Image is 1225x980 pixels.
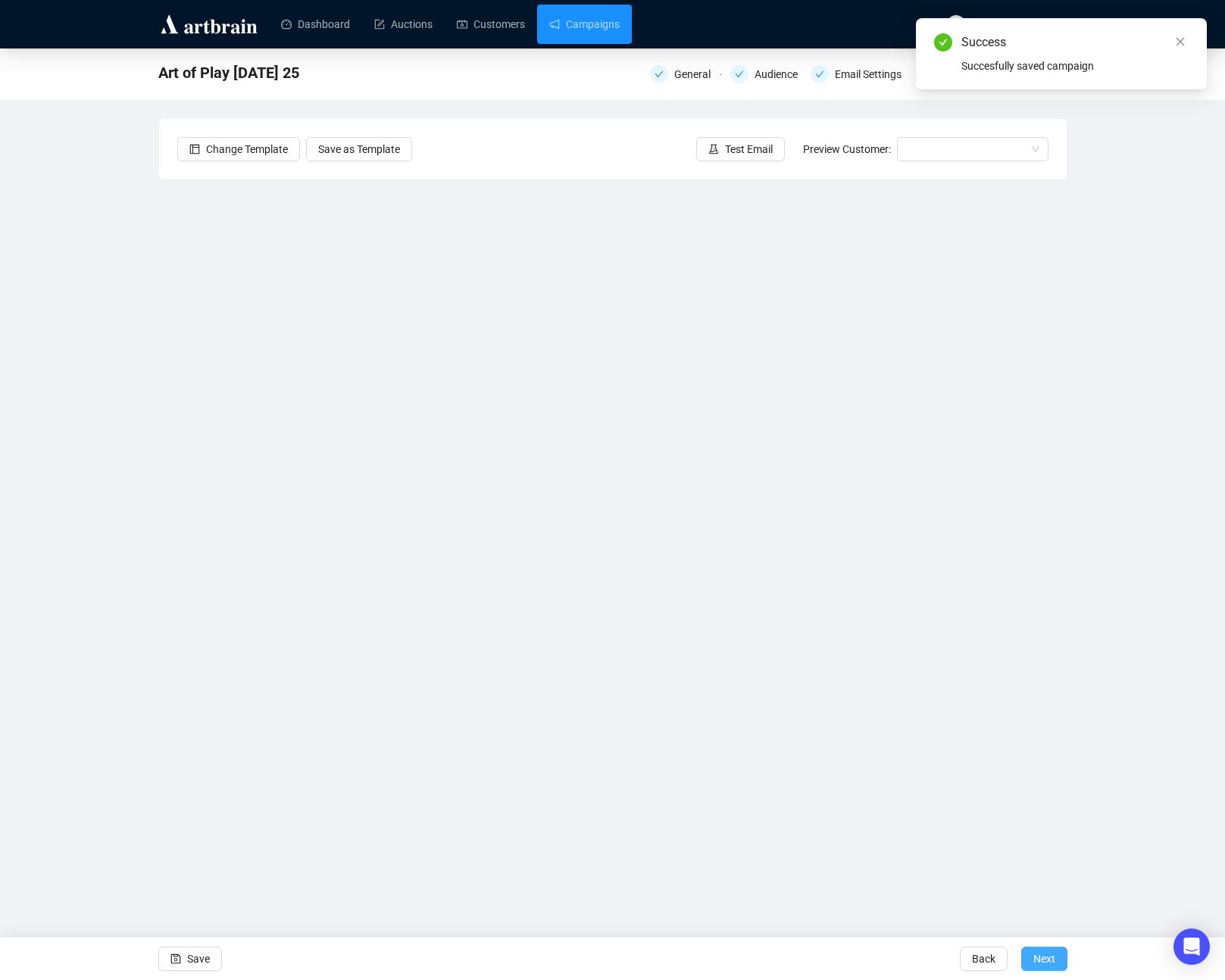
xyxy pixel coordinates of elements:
a: Auctions [374,5,433,44]
span: Save as Template [318,141,400,158]
img: logo [158,12,260,36]
span: Test Email [725,141,773,158]
span: experiment [708,144,719,154]
div: General [650,65,721,83]
a: Close [1172,33,1189,50]
span: Preview Customer: [803,143,891,155]
div: Open Intercom Messenger [1173,929,1210,965]
span: save [170,953,181,964]
button: Save [158,947,222,971]
span: check [655,70,664,79]
span: close [1175,36,1186,47]
div: Audience [730,65,802,83]
div: Audience [755,65,807,83]
span: Save [187,938,210,980]
span: Change Template [206,141,288,158]
span: check [815,70,824,79]
div: Email Settings [811,65,908,83]
span: Next [1033,938,1055,980]
button: Save as Template [306,137,412,161]
button: Back [960,947,1008,971]
div: Email Settings [835,65,911,83]
span: SH [950,17,961,31]
div: Success [961,33,1189,51]
button: Test Email [696,137,785,161]
a: Customers [457,5,525,44]
div: General [674,65,720,83]
span: layout [189,144,200,154]
button: Next [1021,947,1067,971]
button: Change Template [177,137,300,161]
span: Back [972,938,995,980]
a: Dashboard [281,5,350,44]
span: check [735,70,744,79]
div: Succesfully saved campaign [961,58,1189,74]
a: Campaigns [549,5,620,44]
span: check-circle [934,33,952,51]
span: Art of Play tomorrow 25 [158,61,299,85]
